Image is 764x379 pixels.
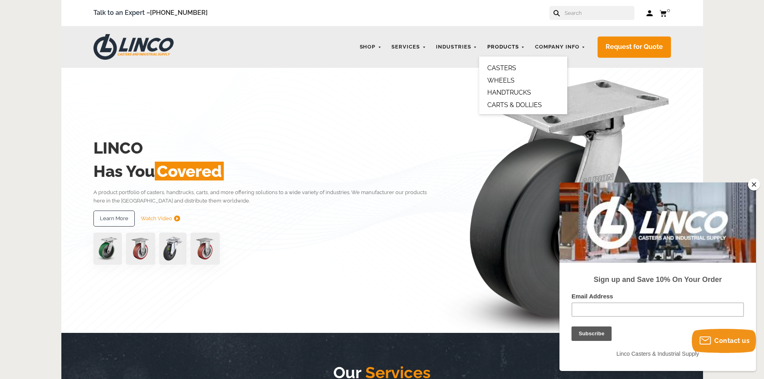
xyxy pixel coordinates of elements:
input: Search [564,6,634,20]
a: Shop [356,39,386,55]
img: lvwpp200rst849959jpg-30522-removebg-preview-1.png [159,233,186,265]
span: Contact us [714,337,750,345]
a: Request for Quote [598,36,671,58]
button: Close [748,178,760,191]
a: Company Info [531,39,590,55]
a: Watch Video [141,211,180,227]
a: CARTS & DOLLIES [487,101,542,109]
a: 0 [659,8,671,18]
h2: Has You [93,160,439,183]
span: Covered [155,162,224,180]
button: Contact us [692,329,756,353]
a: WHEELS [487,77,515,84]
strong: Sign up and Save 10% On Your Order [34,93,162,101]
h2: LINCO [93,136,439,160]
a: [PHONE_NUMBER] [150,9,208,16]
img: capture-59611-removebg-preview-1.png [126,233,155,265]
a: Log in [646,9,653,17]
a: HANDTRUCKS [487,89,531,96]
span: Linco Casters & Industrial Supply [57,168,140,174]
span: 0 [667,7,670,13]
img: subtract.png [174,215,180,221]
input: Subscribe [12,144,52,158]
a: Industries [432,39,481,55]
a: CASTERS [487,64,516,72]
a: Products [483,39,529,55]
img: pn3orx8a-94725-1-1-.png [93,233,122,265]
img: linco_caster [441,68,671,333]
a: Services [387,39,430,55]
span: Talk to an Expert – [93,8,208,18]
label: Email Address [12,110,184,120]
p: A product portfolio of casters, handtrucks, carts, and more offering solutions to a wide variety ... [93,188,439,205]
img: LINCO CASTERS & INDUSTRIAL SUPPLY [93,34,174,60]
img: capture-59611-removebg-preview-1.png [190,233,220,265]
a: Learn More [93,211,135,227]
